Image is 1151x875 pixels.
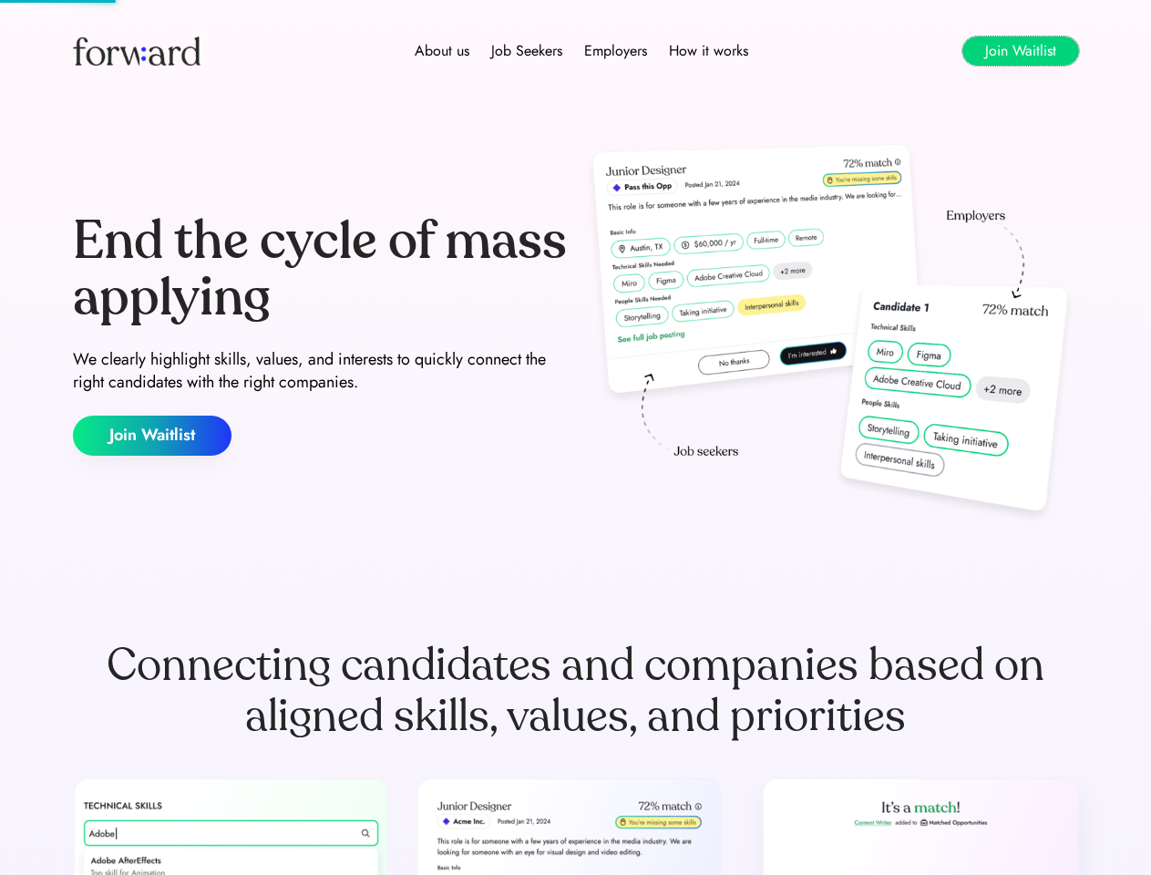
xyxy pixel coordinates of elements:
img: hero-image.png [583,139,1079,530]
div: Job Seekers [491,40,562,62]
div: We clearly highlight skills, values, and interests to quickly connect the right candidates with t... [73,348,569,394]
div: About us [415,40,469,62]
div: End the cycle of mass applying [73,213,569,325]
div: Connecting candidates and companies based on aligned skills, values, and priorities [73,640,1079,742]
button: Join Waitlist [962,36,1079,66]
div: Employers [584,40,647,62]
div: How it works [669,40,748,62]
img: Forward logo [73,36,200,66]
button: Join Waitlist [73,416,231,456]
